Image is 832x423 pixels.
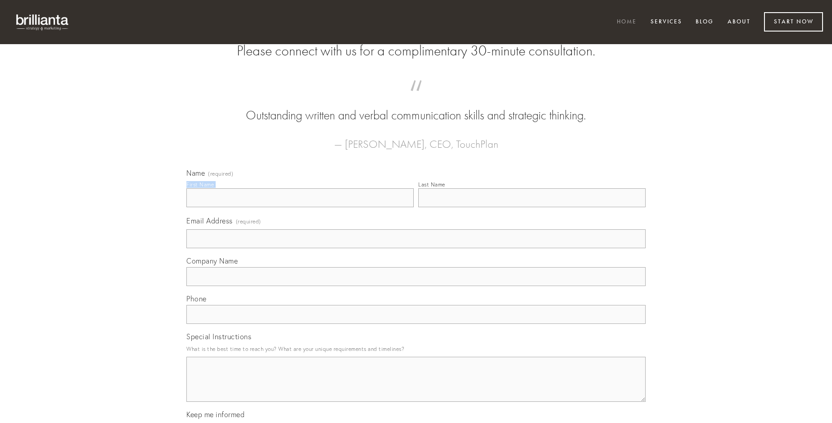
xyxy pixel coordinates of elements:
[186,332,251,341] span: Special Instructions
[186,216,233,225] span: Email Address
[186,294,207,303] span: Phone
[611,15,642,30] a: Home
[208,171,233,177] span: (required)
[186,168,205,177] span: Name
[201,89,631,124] blockquote: Outstanding written and verbal communication skills and strategic thinking.
[186,256,238,265] span: Company Name
[722,15,756,30] a: About
[9,9,77,35] img: brillianta - research, strategy, marketing
[764,12,823,32] a: Start Now
[690,15,719,30] a: Blog
[186,410,244,419] span: Keep me informed
[186,343,646,355] p: What is the best time to reach you? What are your unique requirements and timelines?
[186,181,214,188] div: First Name
[418,181,445,188] div: Last Name
[201,89,631,107] span: “
[645,15,688,30] a: Services
[201,124,631,153] figcaption: — [PERSON_NAME], CEO, TouchPlan
[186,42,646,59] h2: Please connect with us for a complimentary 30-minute consultation.
[236,215,261,227] span: (required)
